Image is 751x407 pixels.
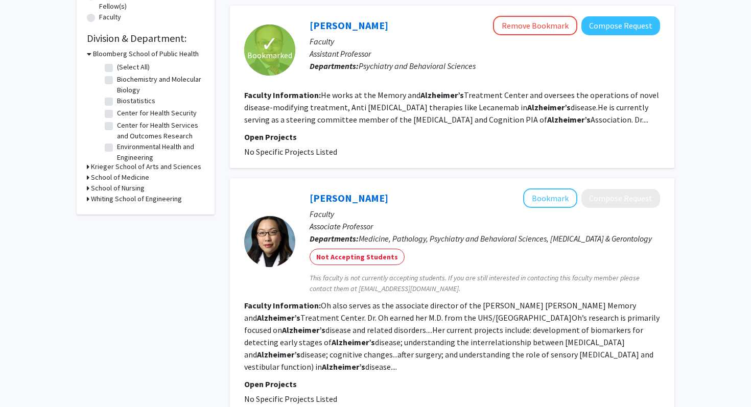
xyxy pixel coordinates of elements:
p: Open Projects [244,131,660,143]
fg-read-more: He works at the Memory and Treatment Center and oversees the operations of novel disease-modifyin... [244,90,659,125]
iframe: Chat [8,361,43,399]
b: Departments: [310,233,359,244]
span: No Specific Projects Listed [244,394,337,404]
b: Alzheimer’s [282,325,325,335]
b: Alzheimer’s [332,337,375,347]
b: Faculty Information: [244,90,321,100]
p: Associate Professor [310,220,660,232]
mat-chip: Not Accepting Students [310,249,405,265]
b: Faculty Information: [244,300,321,310]
b: Departments: [310,61,359,71]
button: Add Esther Oh to Bookmarks [523,188,577,208]
a: [PERSON_NAME] [310,19,388,32]
label: Biochemistry and Molecular Biology [117,74,202,95]
h3: Whiting School of Engineering [91,194,182,204]
b: Alzheimer’s [257,349,300,360]
fg-read-more: Oh also serves as the associate director of the [PERSON_NAME] [PERSON_NAME] Memory and Treatment ... [244,300,660,372]
span: Medicine, Pathology, Psychiatry and Behavioral Sciences, [MEDICAL_DATA] & Gerontology [359,233,652,244]
p: Open Projects [244,378,660,390]
h2: Division & Department: [87,32,204,44]
button: Remove Bookmark [493,16,577,35]
b: Alzheimer’s [547,114,591,125]
label: Faculty [99,12,121,22]
b: Alzheimer’s [420,90,464,100]
b: Alzheimer’s [322,362,365,372]
span: Psychiatry and Behavioral Sciences [359,61,476,71]
span: ✓ [261,39,278,49]
button: Compose Request to Haroon Burhanullah [581,16,660,35]
label: Biostatistics [117,95,155,106]
b: Alzheimer’s [527,102,571,112]
span: Bookmarked [247,49,292,61]
p: Faculty [310,208,660,220]
button: Compose Request to Esther Oh [581,189,660,208]
p: Assistant Professor [310,47,660,60]
label: Environmental Health and Engineering [117,141,202,163]
a: [PERSON_NAME] [310,191,388,204]
h3: School of Nursing [91,183,145,194]
label: Center for Health Services and Outcomes Research [117,120,202,141]
span: This faculty is not currently accepting students. If you are still interested in contacting this ... [310,273,660,294]
b: Alzheimer’s [257,313,300,323]
h3: School of Medicine [91,172,149,183]
span: No Specific Projects Listed [244,147,337,157]
label: Center for Health Security [117,108,197,118]
h3: Bloomberg School of Public Health [93,49,199,59]
label: (Select All) [117,62,150,73]
p: Faculty [310,35,660,47]
h3: Krieger School of Arts and Sciences [91,161,201,172]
